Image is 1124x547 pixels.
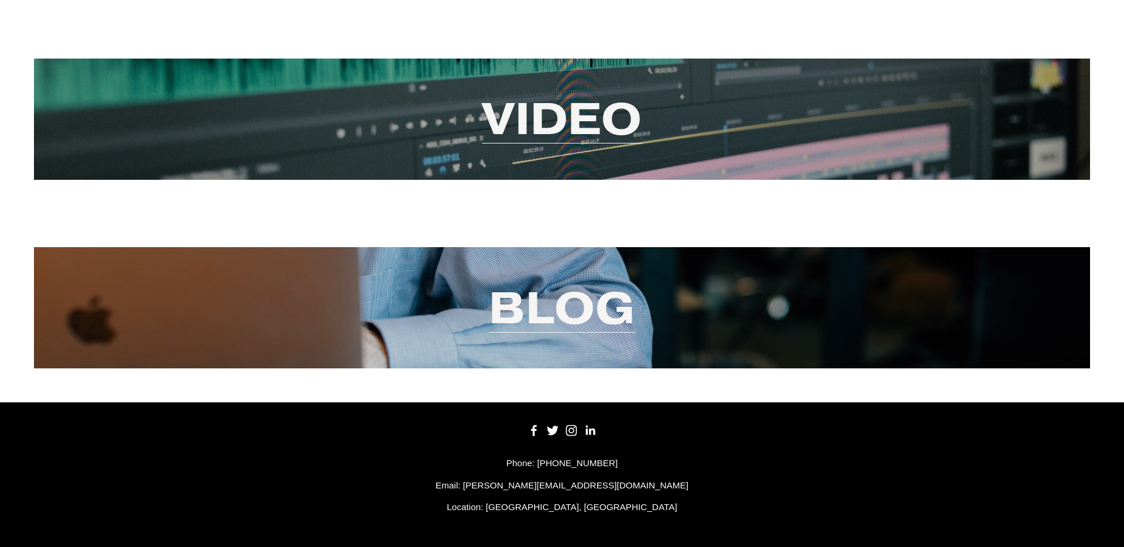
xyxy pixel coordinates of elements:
[566,425,577,436] a: Instagram
[34,500,1091,514] p: Location: [GEOGRAPHIC_DATA], [GEOGRAPHIC_DATA]
[34,478,1091,493] p: Email: [PERSON_NAME][EMAIL_ADDRESS][DOMAIN_NAME]
[547,425,558,436] a: Twitter
[34,456,1091,470] p: Phone: [PHONE_NUMBER]
[482,90,642,147] a: Video
[584,425,596,436] a: LinkedIn
[528,425,540,436] a: Facebook
[489,279,635,336] a: Blog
